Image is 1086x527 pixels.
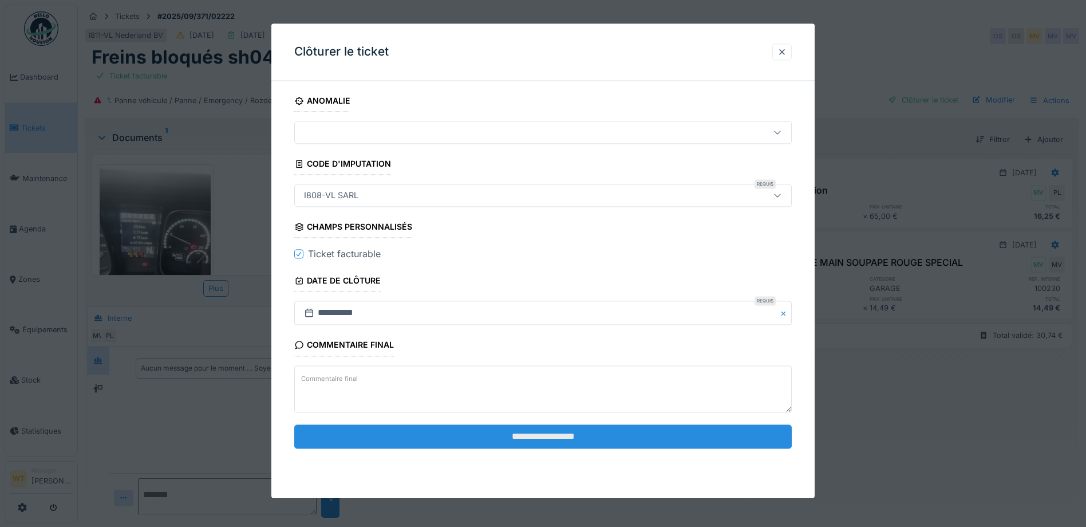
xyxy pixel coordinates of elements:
button: Close [779,301,792,325]
div: Code d'imputation [294,156,391,175]
div: Requis [755,297,776,306]
div: Ticket facturable [308,247,381,261]
div: I808-VL SARL [299,190,363,202]
div: Champs personnalisés [294,219,412,238]
div: Requis [755,180,776,189]
label: Commentaire final [299,372,360,386]
div: Commentaire final [294,337,394,356]
div: Anomalie [294,92,350,112]
h3: Clôturer le ticket [294,45,389,59]
div: Date de clôture [294,273,381,292]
